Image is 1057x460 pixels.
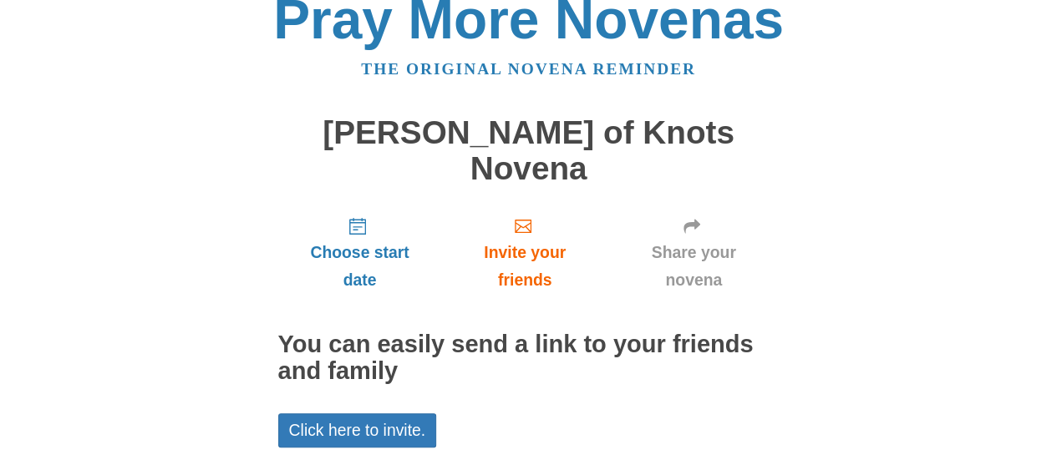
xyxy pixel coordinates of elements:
a: Choose start date [278,203,442,302]
span: Share your novena [625,239,763,294]
a: Click here to invite. [278,413,437,447]
h2: You can easily send a link to your friends and family [278,331,780,385]
a: Invite your friends [441,203,607,302]
h1: [PERSON_NAME] of Knots Novena [278,115,780,186]
a: The original novena reminder [361,60,696,78]
span: Invite your friends [458,239,591,294]
a: Share your novena [608,203,780,302]
span: Choose start date [295,239,425,294]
